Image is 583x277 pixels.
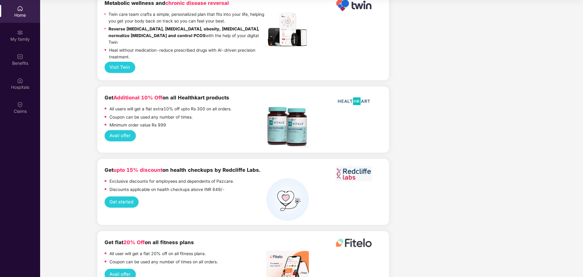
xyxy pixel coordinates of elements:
span: upto 15% discount [113,167,162,173]
img: Screenshot%202022-11-18%20at%2012.17.25%20PM.png [266,106,309,148]
span: 20% Off [123,239,145,245]
strong: Reverse [MEDICAL_DATA], [MEDICAL_DATA], obesity, [MEDICAL_DATA], normalize [MEDICAL_DATA] and con... [109,26,259,38]
img: svg+xml;base64,PHN2ZyB3aWR0aD0iMjAiIGhlaWdodD0iMjAiIHZpZXdCb3g9IjAgMCAyMCAyMCIgZmlsbD0ibm9uZSIgeG... [17,29,23,36]
img: HealthKart-Logo-702x526.png [336,94,372,109]
p: with the help of your digital Twin [109,26,266,46]
img: svg+xml;base64,PHN2ZyBpZD0iQ2xhaW0iIHhtbG5zPSJodHRwOi8vd3d3LnczLm9yZy8yMDAwL3N2ZyIgd2lkdGg9IjIwIi... [17,102,23,108]
button: Avail offer [105,130,136,141]
b: Get on all Healthkart products [105,95,229,101]
button: Get started [105,196,139,208]
p: Coupon can be used any number of times on all orders. [109,259,218,265]
img: Header.jpg [266,11,309,48]
p: Discounts applicable on health checkups above INR 649/- [109,186,225,193]
img: fitelo%20logo.png [336,238,372,247]
button: Visit Twin [105,62,135,73]
b: Get flat on all fitness plans [105,239,194,245]
p: All users will get a flat extra10% off upto Rs 300 on all orders. [109,106,232,113]
img: Screenshot%202023-06-01%20at%2011.51.45%20AM.png [336,166,372,181]
p: Minimum order value Rs 999 [109,122,166,129]
p: Heal without medication-reduce prescribed drugs with AI-driven precision treatment. [109,47,266,60]
p: All user will get a flat 20% off on all fitness plans. [109,251,206,257]
img: health%20check%20(1).png [266,178,309,221]
p: Twin care team crafts a simple, personalized plan that fits into your life, helping you get your ... [109,11,266,24]
img: svg+xml;base64,PHN2ZyBpZD0iSG9tZSIgeG1sbnM9Imh0dHA6Ly93d3cudzMub3JnLzIwMDAvc3ZnIiB3aWR0aD0iMjAiIG... [17,5,23,12]
img: svg+xml;base64,PHN2ZyBpZD0iSG9zcGl0YWxzIiB4bWxucz0iaHR0cDovL3d3dy53My5vcmcvMjAwMC9zdmciIHdpZHRoPS... [17,78,23,84]
p: Coupon can be used any number of times. [109,114,193,121]
b: Get on health checkups by Redcliffe Labs. [105,167,260,173]
img: svg+xml;base64,PHN2ZyBpZD0iQmVuZWZpdHMiIHhtbG5zPSJodHRwOi8vd3d3LnczLm9yZy8yMDAwL3N2ZyIgd2lkdGg9Ij... [17,54,23,60]
p: Exclusive discounts for employees and dependents of Pazcare. [109,178,234,185]
span: Additional 10% Off [113,95,162,101]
